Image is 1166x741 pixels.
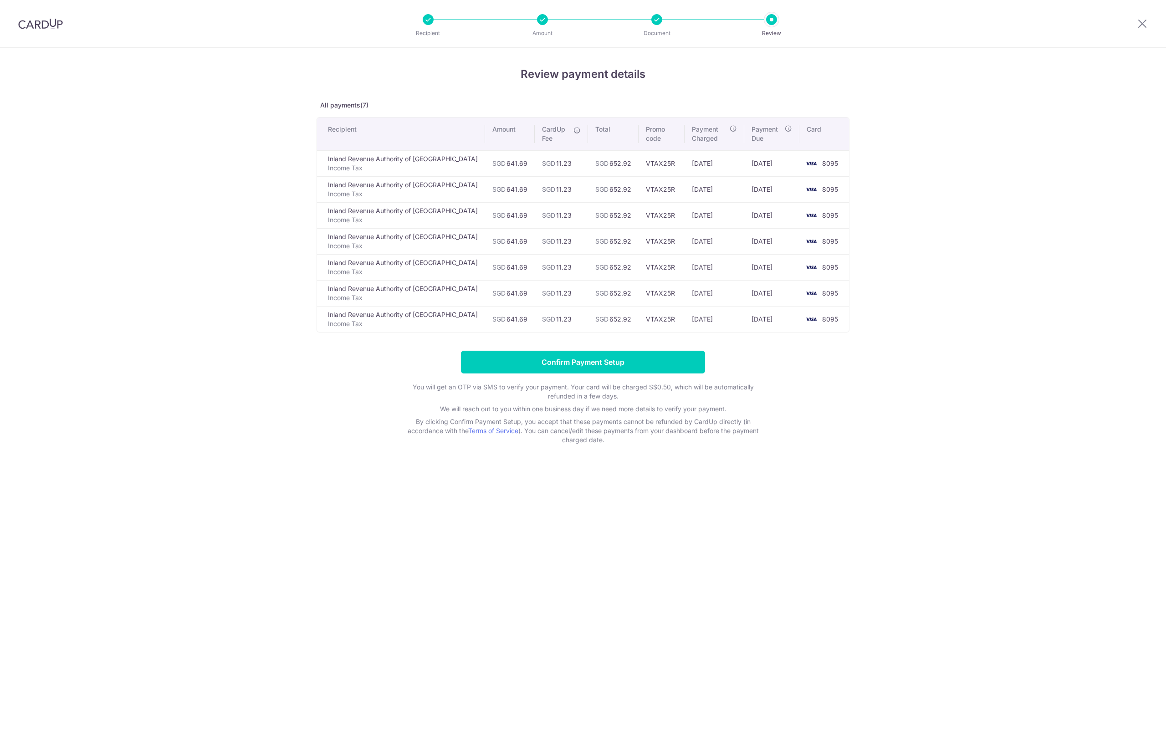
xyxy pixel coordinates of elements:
p: Income Tax [328,189,478,199]
td: [DATE] [744,254,799,280]
p: You will get an OTP via SMS to verify your payment. Your card will be charged S$0.50, which will ... [401,383,765,401]
span: SGD [595,159,609,167]
span: SGD [492,237,506,245]
span: SGD [595,289,609,297]
td: Inland Revenue Authority of [GEOGRAPHIC_DATA] [317,150,485,176]
td: VTAX25R [639,254,685,280]
td: [DATE] [685,280,744,306]
h4: Review payment details [317,66,849,82]
span: 8095 [822,289,838,297]
td: Inland Revenue Authority of [GEOGRAPHIC_DATA] [317,306,485,332]
span: SGD [595,263,609,271]
span: SGD [595,211,609,219]
td: 652.92 [588,306,639,332]
img: <span class="translation_missing" title="translation missing: en.account_steps.new_confirm_form.b... [802,314,820,325]
td: VTAX25R [639,228,685,254]
img: CardUp [18,18,63,29]
td: [DATE] [685,150,744,176]
td: 11.23 [535,228,588,254]
td: [DATE] [685,228,744,254]
td: 652.92 [588,228,639,254]
img: <span class="translation_missing" title="translation missing: en.account_steps.new_confirm_form.b... [802,158,820,169]
p: Recipient [394,29,462,38]
img: <span class="translation_missing" title="translation missing: en.account_steps.new_confirm_form.b... [802,184,820,195]
p: Income Tax [328,164,478,173]
td: [DATE] [685,202,744,228]
p: Income Tax [328,293,478,302]
a: Terms of Service [468,427,518,434]
td: Inland Revenue Authority of [GEOGRAPHIC_DATA] [317,280,485,306]
span: CardUp Fee [542,125,569,143]
th: Promo code [639,118,685,150]
p: Income Tax [328,215,478,225]
span: SGD [492,289,506,297]
td: VTAX25R [639,280,685,306]
td: VTAX25R [639,150,685,176]
td: 652.92 [588,280,639,306]
td: 652.92 [588,150,639,176]
span: 8095 [822,185,838,193]
td: VTAX25R [639,176,685,202]
span: SGD [542,237,555,245]
td: [DATE] [744,202,799,228]
span: SGD [492,211,506,219]
th: Total [588,118,639,150]
td: [DATE] [685,306,744,332]
span: SGD [492,159,506,167]
td: Inland Revenue Authority of [GEOGRAPHIC_DATA] [317,254,485,280]
p: We will reach out to you within one business day if we need more details to verify your payment. [401,404,765,414]
img: <span class="translation_missing" title="translation missing: en.account_steps.new_confirm_form.b... [802,236,820,247]
td: 11.23 [535,254,588,280]
p: Document [623,29,690,38]
td: [DATE] [744,150,799,176]
span: SGD [542,211,555,219]
td: 652.92 [588,202,639,228]
span: SGD [542,289,555,297]
td: 11.23 [535,176,588,202]
span: SGD [492,315,506,323]
td: 641.69 [485,254,535,280]
p: Review [738,29,805,38]
td: Inland Revenue Authority of [GEOGRAPHIC_DATA] [317,228,485,254]
td: VTAX25R [639,202,685,228]
td: [DATE] [744,176,799,202]
span: 8095 [822,263,838,271]
td: 641.69 [485,228,535,254]
td: 641.69 [485,202,535,228]
span: Payment Charged [692,125,727,143]
td: 641.69 [485,150,535,176]
p: Income Tax [328,267,478,276]
span: SGD [595,185,609,193]
img: <span class="translation_missing" title="translation missing: en.account_steps.new_confirm_form.b... [802,210,820,221]
span: SGD [492,185,506,193]
span: 8095 [822,211,838,219]
td: 641.69 [485,176,535,202]
td: 11.23 [535,202,588,228]
td: 11.23 [535,150,588,176]
p: Income Tax [328,241,478,250]
span: SGD [542,159,555,167]
p: By clicking Confirm Payment Setup, you accept that these payments cannot be refunded by CardUp di... [401,417,765,445]
td: 641.69 [485,306,535,332]
p: Amount [509,29,576,38]
span: 8095 [822,159,838,167]
td: [DATE] [685,254,744,280]
td: 11.23 [535,280,588,306]
td: [DATE] [685,176,744,202]
td: Inland Revenue Authority of [GEOGRAPHIC_DATA] [317,176,485,202]
th: Amount [485,118,535,150]
td: [DATE] [744,306,799,332]
td: 652.92 [588,254,639,280]
span: SGD [595,237,609,245]
td: 11.23 [535,306,588,332]
td: Inland Revenue Authority of [GEOGRAPHIC_DATA] [317,202,485,228]
span: 8095 [822,237,838,245]
span: SGD [542,185,555,193]
span: SGD [492,263,506,271]
span: 8095 [822,315,838,323]
span: SGD [595,315,609,323]
td: 652.92 [588,176,639,202]
p: All payments(7) [317,101,849,110]
td: [DATE] [744,228,799,254]
p: Income Tax [328,319,478,328]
